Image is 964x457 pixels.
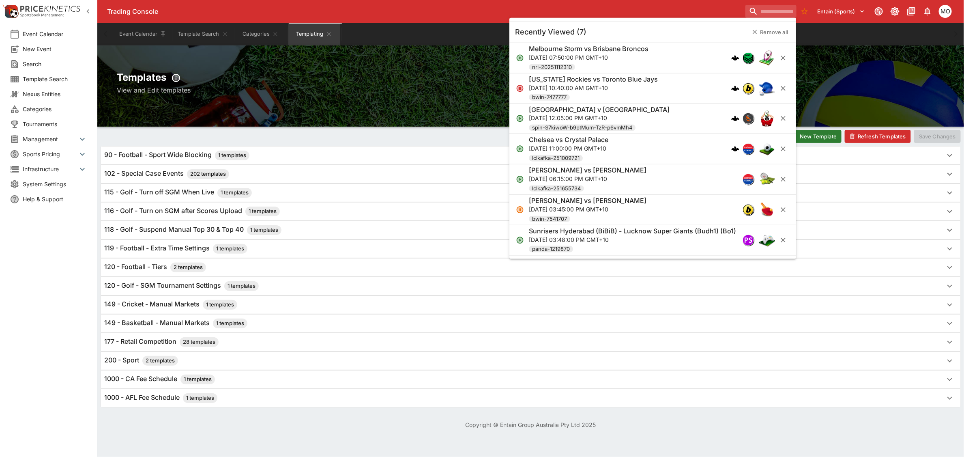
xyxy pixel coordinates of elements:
svg: Open [516,114,524,123]
div: cerberus [731,84,739,92]
span: Event Calendar [23,30,87,38]
h6: 115 - Golf - Turn off SGM When Live [104,188,252,198]
button: Toggle light/dark mode [888,4,902,19]
span: spin-S7kiwoW-b9ptMum-TzR-p6vmMh4 [529,124,636,132]
span: 1 templates [213,319,247,328]
h6: Melbourne Storm vs Brisbane Broncos [529,45,648,53]
p: [DATE] 12:05:00 PM GMT+10 [529,114,670,122]
span: 1 templates [213,245,247,253]
img: lclkafka.png [743,144,754,154]
img: esports.png [759,232,775,248]
span: 1 templates [180,375,215,384]
span: Sports Pricing [23,150,77,158]
span: Nexus Entities [23,90,87,98]
div: nrl [743,52,754,64]
button: Documentation [904,4,919,19]
svg: Open [516,175,524,183]
span: 202 templates [187,170,229,178]
span: 1 templates [215,151,249,160]
button: Remove all [747,26,793,39]
span: Categories [23,105,87,113]
div: Trading Console [107,7,742,16]
h6: 102 - Special Case Events [104,169,229,179]
img: table_tennis.png [759,202,775,218]
p: Copyright © Entain Group Australia Pty Ltd 2025 [97,420,964,429]
div: cerberus [731,114,739,123]
span: bwin-7477777 [529,93,570,101]
button: Categories [235,23,287,45]
img: tennis.png [759,171,775,188]
button: Connected to PK [872,4,886,19]
span: 2 templates [142,357,178,365]
img: PriceKinetics [20,6,80,12]
button: No Bookmarks [798,5,811,18]
svg: Open [516,145,524,153]
img: nrl.png [743,53,754,63]
button: Event Calendar [114,23,171,45]
img: logo-cerberus.svg [731,84,739,92]
button: Select Tenant [813,5,870,18]
span: System Settings [23,180,87,188]
span: Infrastructure [23,165,77,173]
h6: 90 - Football - Sport Wide Blocking [104,151,249,160]
div: Mark O'Loughlan [939,5,952,18]
h6: 200 - Sport [104,356,178,366]
img: pandascore.png [743,235,754,245]
button: Template Search [173,23,233,45]
h6: 118 - Golf - Suspend Manual Top 30 & Top 40 [104,225,281,235]
h6: [US_STATE] Rockies vs Toronto Blue Jays [529,75,658,84]
img: sportingsolutions.jpeg [743,113,754,124]
button: New Template [795,130,842,143]
button: Refresh Templates [845,130,911,143]
h6: 116 - Golf - Turn on SGM after Scores Upload [104,207,280,216]
h5: Recently Viewed (7) [515,27,586,37]
input: search [745,5,797,18]
span: lclkafka-251655734 [529,185,584,193]
h6: [PERSON_NAME] vs [PERSON_NAME] [529,196,646,205]
img: rugby_union.png [759,110,775,127]
p: [DATE] 11:00:00 PM GMT+10 [529,144,608,153]
span: 1 templates [224,282,259,290]
img: soccer.png [759,141,775,157]
img: rugby_league.png [759,50,775,66]
img: PriceKinetics Logo [2,3,19,19]
p: [DATE] 10:40:00 AM GMT+10 [529,83,658,92]
h6: Chelsea vs Crystal Palace [529,136,608,144]
svg: Open [516,236,524,244]
span: Search [23,60,87,68]
p: [DATE] 03:48:00 PM GMT+10 [529,235,736,244]
span: Management [23,135,77,143]
button: Notifications [920,4,935,19]
svg: Closed [516,84,524,92]
span: lclkafka-251009721 [529,154,583,162]
div: lclkafka [743,174,754,185]
h6: 119 - Football - Extra Time Settings [104,244,247,254]
svg: Suspended [516,206,524,214]
img: baseball.png [759,80,775,96]
div: cerberus [731,54,739,62]
h6: 120 - Football - Tiers [104,263,206,272]
span: 1 templates [183,394,217,402]
span: bwin-7541707 [529,215,570,223]
div: cerberus [731,145,739,153]
p: [DATE] 07:50:00 PM GMT+10 [529,53,648,62]
p: [DATE] 06:15:00 PM GMT+10 [529,175,646,183]
h6: Sunrisers Hyderabad (BiBiB) - Lucknow Super Giants (Budh1) (Bo1) [529,227,736,235]
span: 28 templates [180,338,219,346]
span: nrl-20251112310 [529,63,575,71]
img: bwin.png [743,83,754,93]
h6: 1000 - AFL Fee Schedule [104,393,217,403]
img: Sportsbook Management [20,13,64,17]
h6: [PERSON_NAME] vs [PERSON_NAME] [529,166,646,175]
div: bwin [743,82,754,94]
span: New Event [23,45,87,53]
span: 1 templates [247,226,281,234]
span: panda-1219870 [529,245,573,253]
span: Help & Support [23,195,87,203]
span: 2 templates [170,263,206,272]
h2: Templates [117,71,945,85]
span: Template Search [23,75,87,83]
img: bwin.png [743,205,754,215]
h6: 149 - Basketball - Manual Markets [104,319,247,328]
span: 1 templates [245,207,280,216]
